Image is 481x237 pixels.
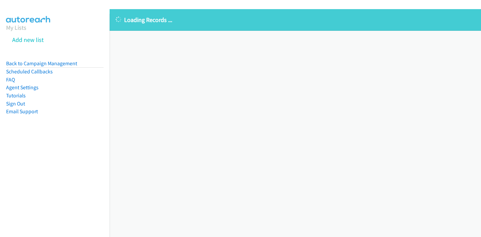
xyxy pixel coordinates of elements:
[6,100,25,107] a: Sign Out
[6,84,39,91] a: Agent Settings
[6,76,15,83] a: FAQ
[6,60,77,67] a: Back to Campaign Management
[6,108,38,115] a: Email Support
[6,92,26,99] a: Tutorials
[12,36,44,44] a: Add new list
[116,15,475,24] p: Loading Records ...
[6,24,26,31] a: My Lists
[6,68,53,75] a: Scheduled Callbacks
